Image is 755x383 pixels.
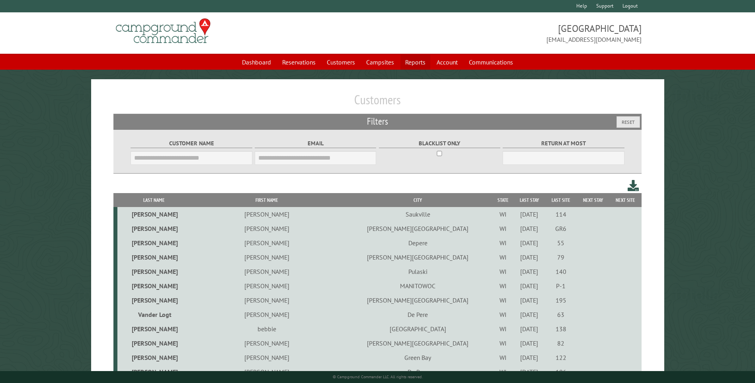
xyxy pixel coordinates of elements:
div: [DATE] [515,268,544,276]
td: 63 [545,307,577,322]
div: [DATE] [515,354,544,362]
a: Customers [322,55,360,70]
td: [PERSON_NAME][GEOGRAPHIC_DATA] [343,221,493,236]
td: [GEOGRAPHIC_DATA] [343,322,493,336]
div: [DATE] [515,225,544,233]
th: Next Site [610,193,642,207]
label: Return at most [503,139,624,148]
a: Reservations [277,55,320,70]
th: Last Name [117,193,190,207]
th: Last Site [545,193,577,207]
div: [DATE] [515,296,544,304]
td: [PERSON_NAME] [117,250,190,264]
td: P-1 [545,279,577,293]
td: WI [493,293,513,307]
td: 82 [545,336,577,350]
th: Last Stay [513,193,545,207]
div: [DATE] [515,339,544,347]
td: Saukville [343,207,493,221]
td: WI [493,322,513,336]
div: [DATE] [515,311,544,319]
td: [PERSON_NAME] [117,365,190,379]
td: [PERSON_NAME][GEOGRAPHIC_DATA] [343,250,493,264]
span: [GEOGRAPHIC_DATA] [EMAIL_ADDRESS][DOMAIN_NAME] [378,22,642,44]
a: Download this customer list (.csv) [628,178,639,193]
td: [PERSON_NAME] [191,365,343,379]
td: [PERSON_NAME] [191,207,343,221]
td: WI [493,279,513,293]
td: bebbie [191,322,343,336]
h2: Filters [113,114,641,129]
td: [PERSON_NAME] [191,264,343,279]
button: Reset [616,116,640,128]
div: [DATE] [515,282,544,290]
td: [PERSON_NAME] [191,293,343,307]
td: [PERSON_NAME] [191,279,343,293]
a: Reports [400,55,430,70]
td: Green Bay [343,350,493,365]
div: [DATE] [515,210,544,218]
a: Dashboard [237,55,276,70]
td: [PERSON_NAME] [117,322,190,336]
div: [DATE] [515,368,544,376]
td: WI [493,307,513,322]
td: [PERSON_NAME] [117,350,190,365]
th: State [493,193,513,207]
td: WI [493,264,513,279]
td: [PERSON_NAME] [117,207,190,221]
td: WI [493,350,513,365]
td: 55 [545,236,577,250]
td: [PERSON_NAME][GEOGRAPHIC_DATA] [343,336,493,350]
th: First Name [191,193,343,207]
td: MANITOWOC [343,279,493,293]
td: WI [493,221,513,236]
td: [PERSON_NAME] [191,221,343,236]
label: Customer Name [131,139,252,148]
div: [DATE] [515,239,544,247]
a: Communications [464,55,518,70]
label: Blacklist only [379,139,500,148]
td: WI [493,250,513,264]
td: Vander Logt [117,307,190,322]
img: Campground Commander [113,16,213,47]
td: Pulaski [343,264,493,279]
td: [PERSON_NAME] [191,236,343,250]
a: Account [432,55,462,70]
td: 79 [545,250,577,264]
h1: Customers [113,92,641,114]
td: [PERSON_NAME] [117,279,190,293]
td: [PERSON_NAME] [191,336,343,350]
td: 122 [545,350,577,365]
td: Depere [343,236,493,250]
div: [DATE] [515,253,544,261]
td: [PERSON_NAME] [117,221,190,236]
td: [PERSON_NAME] [117,236,190,250]
td: De Pere [343,307,493,322]
td: [PERSON_NAME] [191,250,343,264]
td: WI [493,336,513,350]
th: City [343,193,493,207]
div: [DATE] [515,325,544,333]
td: GR6 [545,221,577,236]
td: WI [493,236,513,250]
td: De Pere [343,365,493,379]
th: Next Stay [576,193,609,207]
td: [PERSON_NAME] [117,264,190,279]
td: 114 [545,207,577,221]
td: 140 [545,264,577,279]
td: WI [493,207,513,221]
label: Email [255,139,376,148]
td: 138 [545,322,577,336]
td: 195 [545,293,577,307]
a: Campsites [361,55,399,70]
td: [PERSON_NAME] [191,350,343,365]
td: [PERSON_NAME][GEOGRAPHIC_DATA] [343,293,493,307]
td: WI [493,365,513,379]
td: [PERSON_NAME] [117,336,190,350]
td: 106 [545,365,577,379]
small: © Campground Commander LLC. All rights reserved. [333,374,423,379]
td: [PERSON_NAME] [191,307,343,322]
td: [PERSON_NAME] [117,293,190,307]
